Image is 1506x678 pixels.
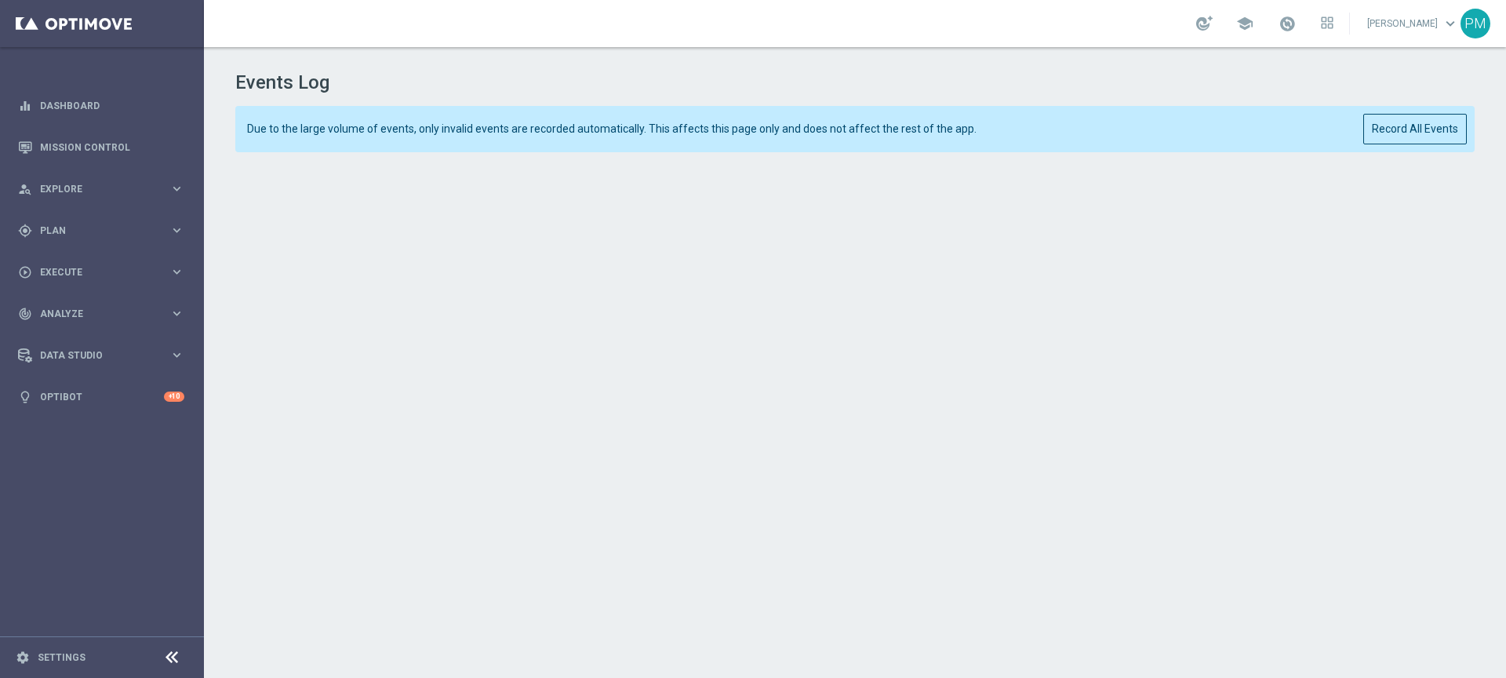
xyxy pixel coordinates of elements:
span: Data Studio [40,351,169,360]
div: Plan [18,224,169,238]
i: play_circle_outline [18,265,32,279]
div: Analyze [18,307,169,321]
span: Execute [40,268,169,277]
span: Analyze [40,309,169,319]
h1: Events Log [235,71,1475,94]
a: Mission Control [40,126,184,168]
a: Settings [38,653,85,662]
div: PM [1461,9,1490,38]
div: Dashboard [18,85,184,126]
i: keyboard_arrow_right [169,264,184,279]
span: Explore [40,184,169,194]
div: +10 [164,392,184,402]
i: keyboard_arrow_right [169,181,184,196]
div: Optibot [18,376,184,417]
i: lightbulb [18,390,32,404]
div: Data Studio [18,348,169,363]
button: Record All Events [1363,114,1467,144]
div: Execute [18,265,169,279]
span: Due to the large volume of events, only invalid events are recorded automatically. This affects t... [247,122,1344,136]
i: settings [16,651,30,665]
i: keyboard_arrow_right [169,223,184,238]
a: Optibot [40,376,164,417]
div: Mission Control [18,126,184,168]
span: keyboard_arrow_down [1442,15,1459,32]
span: school [1236,15,1253,32]
i: track_changes [18,307,32,321]
a: [PERSON_NAME] [1366,12,1461,35]
i: keyboard_arrow_right [169,306,184,321]
i: person_search [18,182,32,196]
a: Dashboard [40,85,184,126]
i: equalizer [18,99,32,113]
div: Explore [18,182,169,196]
span: Plan [40,226,169,235]
i: keyboard_arrow_right [169,348,184,363]
i: gps_fixed [18,224,32,238]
